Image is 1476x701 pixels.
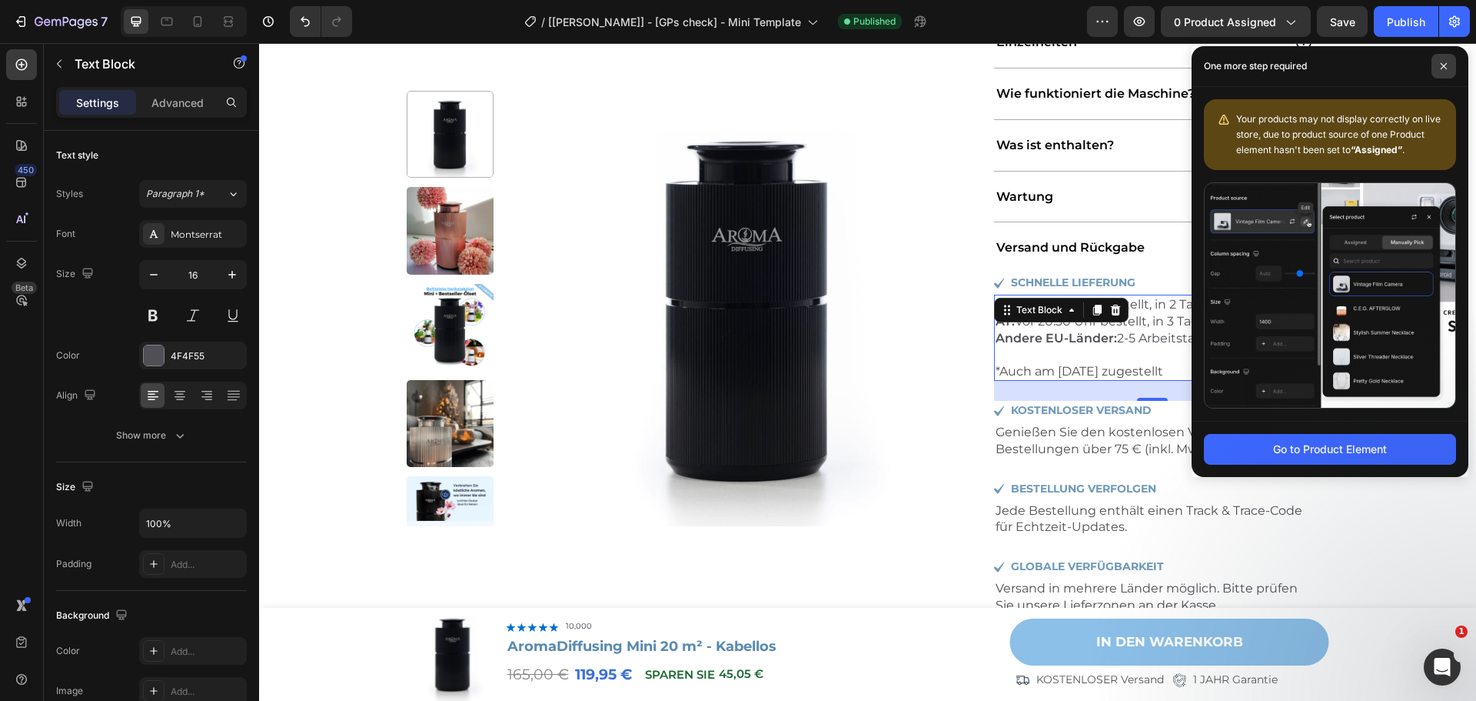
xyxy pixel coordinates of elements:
[737,196,886,213] p: Versand und Rückgabe
[1317,6,1368,37] button: Save
[56,477,97,498] div: Size
[736,537,1051,570] p: Versand in mehrere Länder möglich. Bitte prüfen Sie unsere Lieferzonen an der Kasse.
[1374,6,1438,37] button: Publish
[1424,649,1461,686] iframe: Intercom live chat
[736,270,1051,303] p: Vor 20:30 Uhr bestellt, in 3 Tagen geliefert. 2-5 Arbeitstage Lieferzeit
[56,386,99,406] div: Align
[736,254,758,269] strong: DE:
[171,685,243,699] div: Add...
[853,15,896,28] span: Published
[56,227,75,241] div: Font
[458,619,506,643] div: 45,05 €
[171,645,243,659] div: Add...
[737,145,794,162] p: Wartung
[148,144,234,231] img: Verbessern Sie Ihren Arbeitsplatz mit dem Aroma Diffuser Mini – 20m².
[314,616,374,646] div: 119,95 €
[148,433,234,520] img: Aroma Diffuser Mini 20 m² - Kabellos - AromaDiffusing
[56,516,81,530] div: Width
[56,644,80,658] div: Color
[146,187,204,201] span: Paragraph 1*
[1174,14,1276,30] span: 0 product assigned
[934,629,1019,645] p: 1 JAHR Garantie
[752,516,905,531] p: Globale Verfügbarkeit
[75,55,205,73] p: Text Block
[541,14,545,30] span: /
[737,42,936,59] p: Wie funktioniert die Maschine?
[752,360,893,375] p: Kostenloser Versand
[151,95,204,111] p: Advanced
[1273,441,1387,457] div: Go to Product Element
[736,288,858,302] strong: Andere EU-Länder:
[737,94,855,111] p: Was ist enthalten?
[56,264,97,285] div: Size
[116,428,188,443] div: Show more
[1161,6,1311,37] button: 0 product assigned
[56,606,131,626] div: Background
[247,616,311,646] div: 165,00 €
[1455,626,1468,638] span: 1
[56,684,83,698] div: Image
[56,149,98,162] div: Text style
[837,589,984,609] p: IN DEN WARENKORB
[736,271,756,285] strong: AT:
[736,253,1051,270] p: Vor 23:00 Uhr bestellt, in 2 Tagen geliefert.
[548,14,801,30] span: [[PERSON_NAME]] - [GPs check] - Mini Template
[735,252,1052,338] div: Rich Text Editor. Editing area: main
[56,187,83,201] div: Styles
[736,459,1051,492] p: Jede Bestellung enthält einen Track & Trace-Code für Echtzeit-Updates.
[751,576,1070,623] a: IN DEN WARENKORB
[247,594,745,614] h1: AromaDiffusing Mini 20 m² - Kabellos
[56,422,247,449] button: Show more
[754,260,806,274] div: Text Block
[259,43,1476,701] iframe: Design area
[139,180,247,208] button: Paragraph 1*
[171,558,243,572] div: Add...
[1330,15,1355,28] span: Save
[1236,113,1441,155] span: Your products may not display correctly on live store, due to product source of one Product eleme...
[752,439,897,453] p: Bestellung verfolgen
[736,320,1051,337] p: *Auch am [DATE] zugestellt
[148,241,234,328] img: AromaDiffusing Mini 20 m² - Kabellos - AromaDiffusing
[271,48,706,483] img: AromaDiffusing Mini Duftmaschine Schwarz – Kabelloser Diffusor für Räume bis 20m², elegantes Desi...
[56,557,91,571] div: Padding
[76,95,119,111] p: Settings
[736,381,1051,414] p: Genießen Sie den kostenlosen Versand für alle Bestellungen über 75 € (inkl. MwSt.).
[384,619,458,644] div: SPAREN SIE
[752,232,876,247] p: Schnelle Lieferung
[15,164,37,176] div: 450
[777,629,905,645] p: KOSTENLOSER Versand
[1351,144,1402,155] b: “Assigned”
[171,228,243,242] div: Montserrat
[1204,434,1456,465] button: Go to Product Element
[101,12,108,31] p: 7
[290,6,352,37] div: Undo/Redo
[1204,58,1307,74] p: One more step required
[56,349,80,362] div: Color
[12,282,37,294] div: Beta
[1387,14,1425,30] div: Publish
[307,579,333,589] p: 10,000
[148,337,234,424] img: Aroma Diffuser Mini 20 m² - Kabellos - AromaDiffusing
[171,349,243,363] div: 4F4F55
[140,509,246,537] input: Auto
[6,6,115,37] button: 7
